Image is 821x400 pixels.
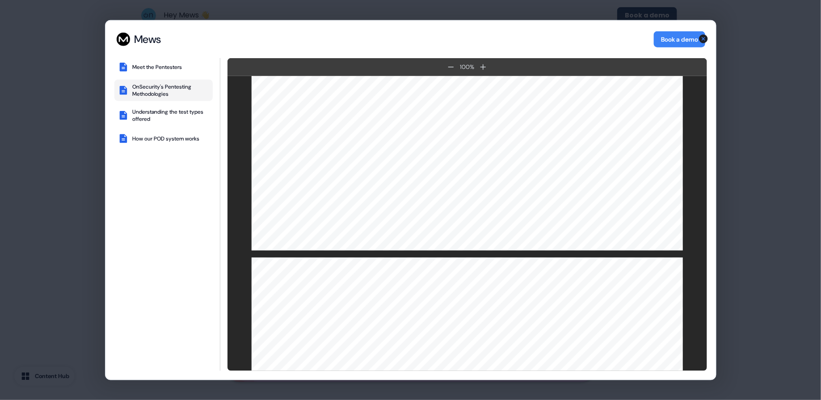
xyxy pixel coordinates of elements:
div: How our POD system works [132,135,199,142]
button: Meet the Pentesters [114,58,213,76]
button: How our POD system works [114,130,213,148]
button: Understanding the test types offered [114,105,213,126]
div: Meet the Pentesters [132,64,182,71]
div: Mews [134,33,161,46]
div: OnSecurity's Pentesting Methodologies [132,83,209,98]
div: Understanding the test types offered [132,108,209,123]
button: Book a demo [654,31,705,47]
div: 100 % [458,63,476,72]
button: OnSecurity's Pentesting Methodologies [114,80,213,101]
